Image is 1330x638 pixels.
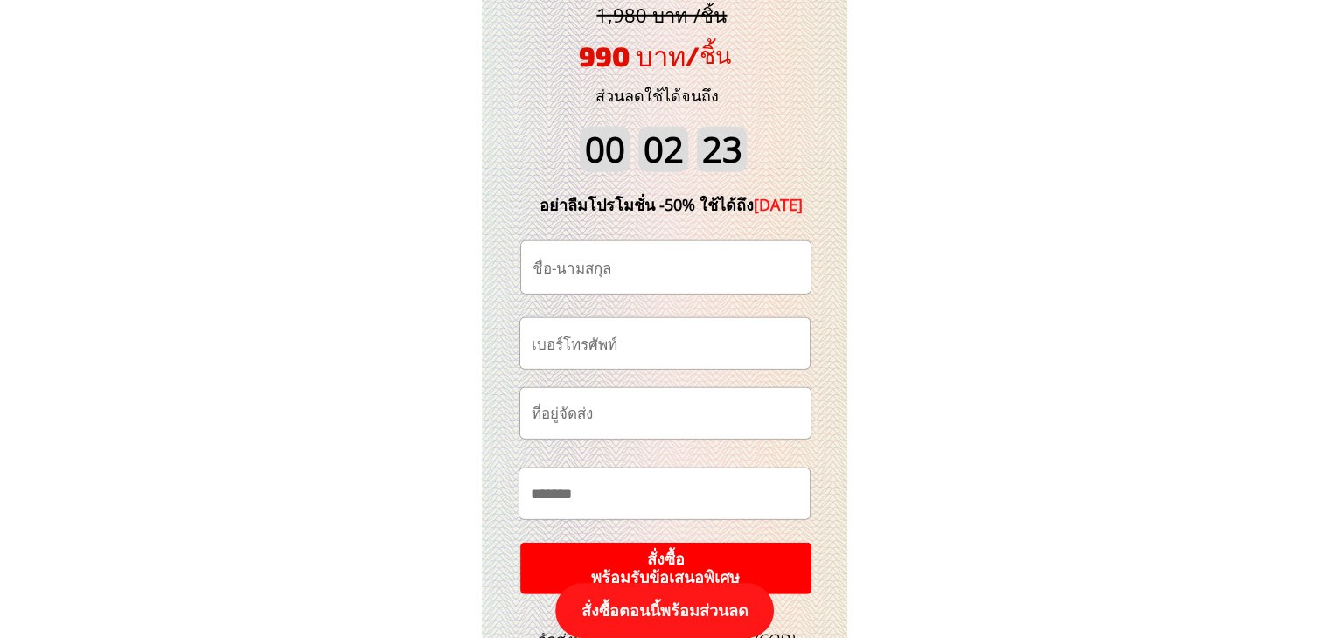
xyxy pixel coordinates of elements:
input: เบอร์โทรศัพท์ [527,318,803,368]
span: 1,980 บาท /ชิ้น [596,2,727,28]
div: อย่าลืมโปรโมชั่น -50% ใช้ได้ถึง [513,192,830,218]
p: สั่งซื้อ พร้อมรับข้อเสนอพิเศษ [519,542,811,593]
input: ชื่อ-นามสกุล [528,241,804,294]
span: 990 บาท [579,39,686,72]
span: [DATE] [754,194,803,215]
h3: ส่วนลดใช้ได้จนถึง [572,83,742,108]
input: ที่อยู่จัดส่ง [527,388,804,439]
p: สั่งซื้อตอนนี้พร้อมส่วนลด [555,583,774,638]
span: /ชิ้น [686,40,731,68]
